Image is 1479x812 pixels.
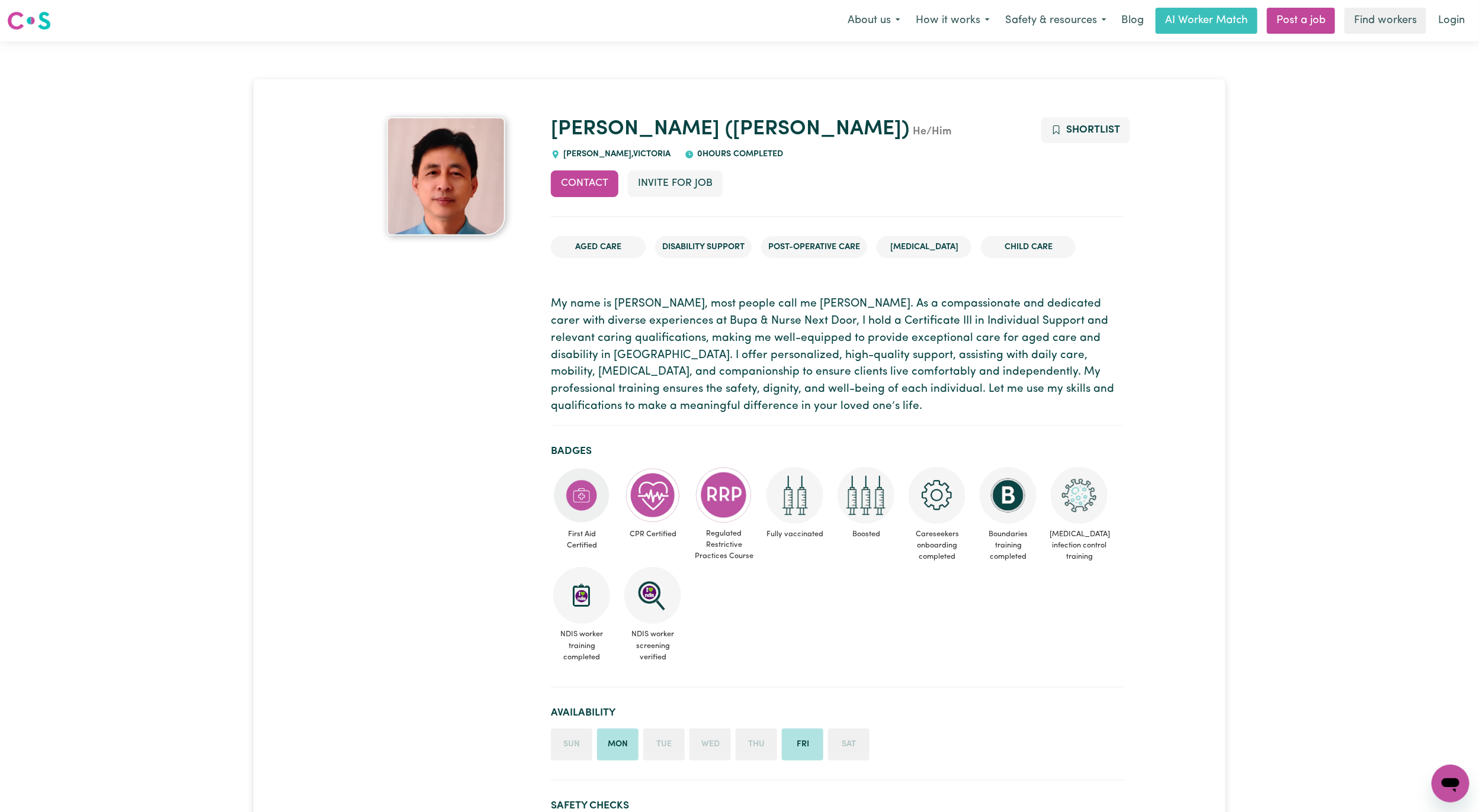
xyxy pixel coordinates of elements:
[695,467,752,523] img: CS Academy: Regulated Restrictive Practices course completed
[624,567,681,624] img: NDIS Worker Screening Verified
[1041,117,1131,143] button: Add to shortlist
[355,117,537,236] a: HAI PENG (Eric)'s profile picture'
[551,524,612,556] span: First Aid Certified
[838,467,894,524] img: Care and support worker has received booster dose of COVID-19 vaccination
[1114,8,1151,34] a: Blog
[835,524,897,544] span: Boosted
[766,467,823,524] img: Care and support worker has received 2 doses of COVID-19 vaccine
[553,567,610,624] img: CS Academy: Introduction to NDIS Worker Training course completed
[551,170,618,196] button: Contact
[7,7,51,34] a: Careseekers logo
[981,236,1076,259] li: Child care
[761,236,867,259] li: Post-operative care
[622,524,684,544] span: CPR Certified
[387,117,505,236] img: HAI PENG (Eric)
[1431,8,1472,34] a: Login
[906,524,968,568] span: Careseekers onboarding completed
[1051,467,1108,524] img: CS Academy: COVID-19 Infection Control Training course completed
[628,170,723,196] button: Invite for Job
[551,119,909,140] a: [PERSON_NAME] ([PERSON_NAME])
[693,523,755,567] span: Regulated Restrictive Practices Course
[977,524,1039,568] span: Boundaries training completed
[764,524,826,544] span: Fully vaccinated
[597,729,639,761] li: Available on Monday
[694,150,783,159] span: 0 hours completed
[551,729,592,761] li: Unavailable on Sunday
[551,236,646,259] li: Aged Care
[624,467,681,524] img: Care and support worker has completed CPR Certification
[997,8,1114,33] button: Safety & resources
[7,10,51,31] img: Careseekers logo
[828,729,870,761] li: Unavailable on Saturday
[551,707,1123,719] h2: Availability
[909,467,965,524] img: CS Academy: Careseekers Onboarding course completed
[622,624,684,668] span: NDIS worker screening verified
[551,445,1123,457] h2: Badges
[980,467,1037,524] img: CS Academy: Boundaries in care and support work course completed
[655,236,752,259] li: Disability Support
[908,8,997,33] button: How it works
[1432,765,1470,803] iframe: Button to launch messaging window, conversation in progress
[551,800,1123,812] h2: Safety Checks
[909,127,952,137] span: He/Him
[877,236,971,259] li: [MEDICAL_DATA]
[553,467,610,524] img: Care and support worker has completed First Aid Certification
[1156,8,1257,34] a: AI Worker Match
[1048,524,1110,568] span: [MEDICAL_DATA] infection control training
[551,296,1123,415] p: My name is [PERSON_NAME], most people call me [PERSON_NAME]. As a compassionate and dedicated car...
[643,729,685,761] li: Unavailable on Tuesday
[1267,8,1335,34] a: Post a job
[551,624,612,668] span: NDIS worker training completed
[736,729,777,761] li: Unavailable on Thursday
[1066,125,1120,135] span: Shortlist
[782,729,823,761] li: Available on Friday
[1345,8,1426,34] a: Find workers
[560,150,670,159] span: [PERSON_NAME] , Victoria
[689,729,731,761] li: Unavailable on Wednesday
[840,8,908,33] button: About us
